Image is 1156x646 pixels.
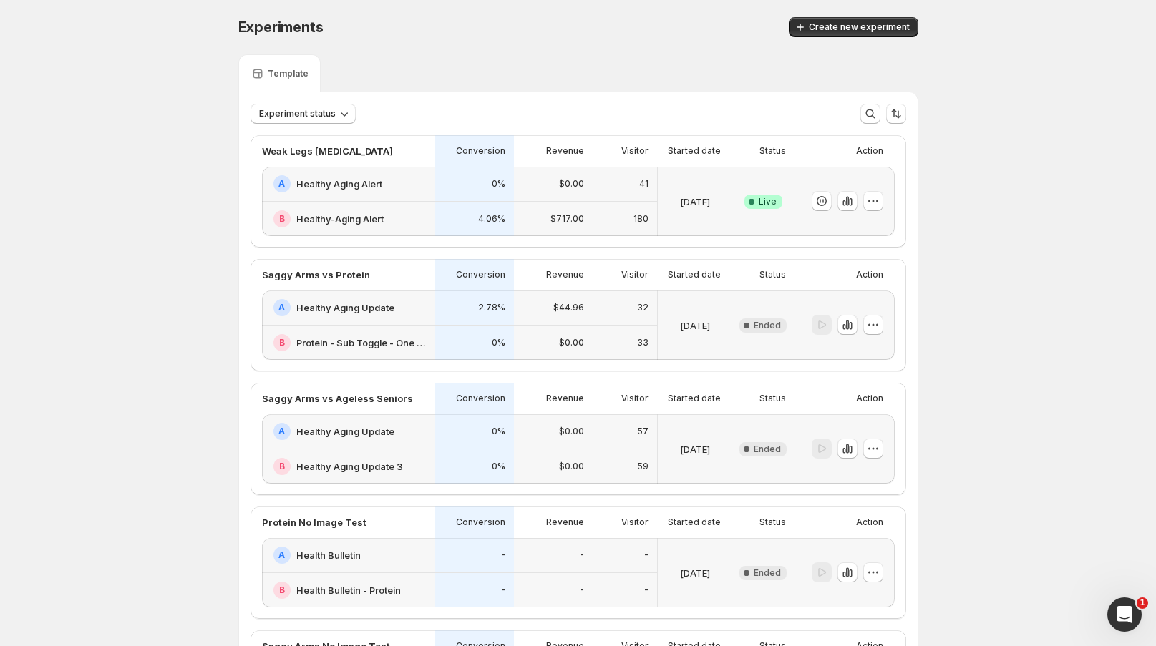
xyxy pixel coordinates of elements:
[886,104,906,124] button: Sort the results
[580,549,584,561] p: -
[668,393,721,404] p: Started date
[279,213,285,225] h2: B
[621,517,649,528] p: Visitor
[278,302,285,313] h2: A
[278,426,285,437] h2: A
[637,461,649,472] p: 59
[262,144,393,158] p: Weak Legs [MEDICAL_DATA]
[759,393,786,404] p: Status
[680,442,710,456] p: [DATE]
[754,320,781,331] span: Ended
[279,461,285,472] h2: B
[754,444,781,455] span: Ended
[296,548,361,562] h2: Health Bulletin
[621,145,649,157] p: Visitor
[546,269,584,280] p: Revenue
[1107,597,1142,632] iframe: Intercom live chat
[492,461,505,472] p: 0%
[856,517,883,528] p: Action
[580,584,584,596] p: -
[279,584,285,596] h2: B
[456,145,505,157] p: Conversion
[251,104,356,124] button: Experiment status
[759,145,786,157] p: Status
[637,337,649,348] p: 33
[1137,597,1148,609] span: 1
[680,318,710,333] p: [DATE]
[492,337,505,348] p: 0%
[492,178,505,190] p: 0%
[456,393,505,404] p: Conversion
[501,549,505,561] p: -
[759,196,777,207] span: Live
[633,213,649,225] p: 180
[478,302,505,313] p: 2.78%
[637,426,649,437] p: 57
[546,517,584,528] p: Revenue
[296,177,382,191] h2: Healthy Aging Alert
[262,391,413,406] p: Saggy Arms vs Ageless Seniors
[621,269,649,280] p: Visitor
[296,459,403,474] h2: Healthy Aging Update 3
[559,426,584,437] p: $0.00
[680,195,710,209] p: [DATE]
[754,567,781,579] span: Ended
[550,213,584,225] p: $717.00
[856,145,883,157] p: Action
[668,269,721,280] p: Started date
[278,549,285,561] h2: A
[644,584,649,596] p: -
[680,566,710,580] p: [DATE]
[296,300,394,315] h2: Healthy Aging Update
[856,393,883,404] p: Action
[789,17,918,37] button: Create new experiment
[456,269,505,280] p: Conversion
[278,178,285,190] h2: A
[637,302,649,313] p: 32
[559,337,584,348] p: $0.00
[492,426,505,437] p: 0%
[296,212,384,226] h2: Healthy-Aging Alert
[262,515,366,529] p: Protein No Image Test
[296,583,401,597] h2: Health Bulletin - Protein
[456,517,505,528] p: Conversion
[268,68,309,79] p: Template
[478,213,505,225] p: 4.06%
[546,145,584,157] p: Revenue
[296,336,427,350] h2: Protein - Sub Toggle - One Time Default
[546,393,584,404] p: Revenue
[279,337,285,348] h2: B
[621,393,649,404] p: Visitor
[259,108,336,119] span: Experiment status
[559,178,584,190] p: $0.00
[639,178,649,190] p: 41
[759,269,786,280] p: Status
[856,269,883,280] p: Action
[262,268,370,282] p: Saggy Arms vs Protein
[553,302,584,313] p: $44.96
[501,584,505,596] p: -
[238,19,324,36] span: Experiments
[644,549,649,561] p: -
[668,145,721,157] p: Started date
[809,21,910,33] span: Create new experiment
[668,517,721,528] p: Started date
[759,517,786,528] p: Status
[296,424,394,439] h2: Healthy Aging Update
[559,461,584,472] p: $0.00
